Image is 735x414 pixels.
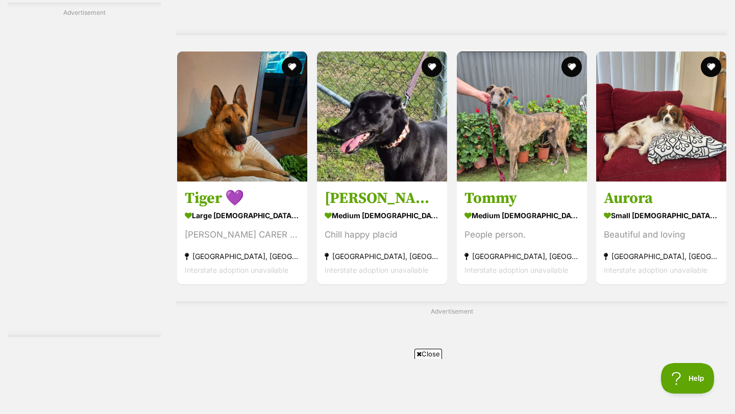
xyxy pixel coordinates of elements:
[325,209,439,223] strong: medium [DEMOGRAPHIC_DATA] Dog
[457,182,587,285] a: Tommy medium [DEMOGRAPHIC_DATA] Dog People person. [GEOGRAPHIC_DATA], [GEOGRAPHIC_DATA] Interstat...
[185,250,300,264] strong: [GEOGRAPHIC_DATA], [GEOGRAPHIC_DATA]
[325,250,439,264] strong: [GEOGRAPHIC_DATA], [GEOGRAPHIC_DATA]
[185,189,300,209] h3: Tiger 💜
[282,57,302,77] button: favourite
[464,209,579,223] strong: medium [DEMOGRAPHIC_DATA] Dog
[325,266,428,275] span: Interstate adoption unavailable
[325,189,439,209] h3: [PERSON_NAME]
[8,3,161,338] div: Advertisement
[317,182,447,285] a: [PERSON_NAME] medium [DEMOGRAPHIC_DATA] Dog Chill happy placid [GEOGRAPHIC_DATA], [GEOGRAPHIC_DAT...
[457,51,587,182] img: Tommy - Greyhound Dog
[364,1,371,8] img: adc.png
[604,250,719,264] strong: [GEOGRAPHIC_DATA], [GEOGRAPHIC_DATA]
[177,51,307,182] img: Tiger 💜 - German Shepherd Dog
[464,250,579,264] strong: [GEOGRAPHIC_DATA], [GEOGRAPHIC_DATA]
[701,57,721,77] button: favourite
[488,1,494,7] img: adchoices.png
[185,266,288,275] span: Interstate adoption unavailable
[464,228,579,242] div: People person.
[596,182,726,285] a: Aurora small [DEMOGRAPHIC_DATA] Dog Beautiful and loving [GEOGRAPHIC_DATA], [GEOGRAPHIC_DATA] Int...
[177,182,307,285] a: Tiger 💜 large [DEMOGRAPHIC_DATA] Dog [PERSON_NAME] CARER NEEDED [GEOGRAPHIC_DATA], [GEOGRAPHIC_DA...
[422,57,442,77] button: favourite
[464,266,568,275] span: Interstate adoption unavailable
[464,189,579,209] h3: Tommy
[8,21,161,327] iframe: Advertisement
[604,228,719,242] div: Beautiful and loving
[604,189,719,209] h3: Aurora
[317,51,447,182] img: Joey - Greyhound Dog
[561,57,581,77] button: favourite
[661,363,715,394] iframe: Help Scout Beacon - Open
[182,363,553,409] iframe: Advertisement
[596,51,726,182] img: Aurora - Cavalier King Charles Spaniel Dog
[185,228,300,242] div: [PERSON_NAME] CARER NEEDED
[185,209,300,223] strong: large [DEMOGRAPHIC_DATA] Dog
[325,228,439,242] div: Chill happy placid
[414,349,442,359] span: Close
[604,266,707,275] span: Interstate adoption unavailable
[604,209,719,223] strong: small [DEMOGRAPHIC_DATA] Dog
